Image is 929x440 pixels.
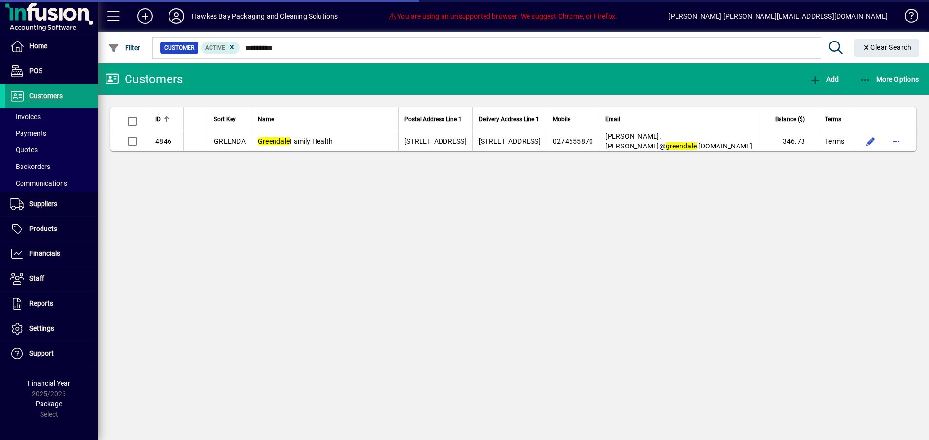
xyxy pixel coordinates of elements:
mat-chip: Activation Status: Active [201,42,240,54]
div: ID [155,114,177,125]
button: More Options [857,70,922,88]
span: Terms [825,136,844,146]
div: Email [605,114,754,125]
a: Communications [5,175,98,191]
div: [PERSON_NAME] [PERSON_NAME][EMAIL_ADDRESS][DOMAIN_NAME] [668,8,887,24]
div: Name [258,114,392,125]
span: Suppliers [29,200,57,208]
button: Add [129,7,161,25]
span: Terms [825,114,841,125]
span: Name [258,114,274,125]
span: Invoices [10,113,41,121]
span: Backorders [10,163,50,170]
td: 346.73 [760,131,819,151]
span: Payments [10,129,46,137]
span: Add [809,75,839,83]
a: Support [5,341,98,366]
span: Staff [29,274,44,282]
span: [STREET_ADDRESS] [479,137,541,145]
span: [STREET_ADDRESS] [404,137,466,145]
span: Sort Key [214,114,236,125]
a: Payments [5,125,98,142]
button: Add [807,70,841,88]
button: Clear [854,39,920,57]
span: Package [36,400,62,408]
span: Email [605,114,620,125]
span: Balance ($) [775,114,805,125]
span: Delivery Address Line 1 [479,114,539,125]
span: Customers [29,92,63,100]
span: More Options [860,75,919,83]
a: Home [5,34,98,59]
span: GREENDA [214,137,246,145]
a: Staff [5,267,98,291]
a: Reports [5,292,98,316]
em: Greendale [258,137,290,145]
span: You are using an unsupported browser. We suggest Chrome, or Firefox. [389,12,617,20]
span: Postal Address Line 1 [404,114,462,125]
span: Reports [29,299,53,307]
button: More options [888,133,904,149]
span: [PERSON_NAME].[PERSON_NAME]@ .[DOMAIN_NAME] [605,132,752,150]
em: greendale [666,142,697,150]
span: Support [29,349,54,357]
button: Edit [863,133,879,149]
span: Financial Year [28,379,70,387]
span: Quotes [10,146,38,154]
a: Products [5,217,98,241]
span: Financials [29,250,60,257]
span: Clear Search [862,43,912,51]
span: ID [155,114,161,125]
div: Balance ($) [766,114,814,125]
span: Mobile [553,114,570,125]
span: Products [29,225,57,232]
a: Knowledge Base [897,2,917,34]
span: Active [205,44,225,51]
a: Settings [5,316,98,341]
a: Invoices [5,108,98,125]
span: Filter [108,44,141,52]
a: Financials [5,242,98,266]
span: 4846 [155,137,171,145]
a: Quotes [5,142,98,158]
div: Hawkes Bay Packaging and Cleaning Solutions [192,8,338,24]
div: Mobile [553,114,593,125]
span: Family Health [258,137,333,145]
span: Customer [164,43,194,53]
a: POS [5,59,98,84]
span: Home [29,42,47,50]
span: POS [29,67,42,75]
div: Customers [105,71,183,87]
a: Suppliers [5,192,98,216]
a: Backorders [5,158,98,175]
button: Filter [106,39,143,57]
button: Profile [161,7,192,25]
span: Communications [10,179,67,187]
span: Settings [29,324,54,332]
span: 0274655870 [553,137,593,145]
